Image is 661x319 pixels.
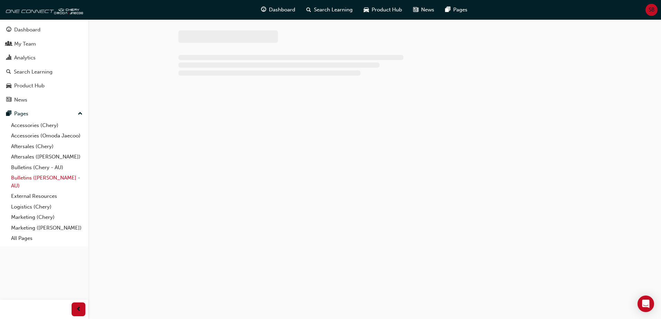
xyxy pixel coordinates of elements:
[314,6,353,14] span: Search Learning
[14,110,28,118] div: Pages
[6,83,11,89] span: car-icon
[8,233,85,244] a: All Pages
[637,296,654,312] div: Open Intercom Messenger
[8,191,85,202] a: External Resources
[6,69,11,75] span: search-icon
[76,305,81,314] span: prev-icon
[14,96,27,104] div: News
[78,109,83,118] span: up-icon
[3,38,85,50] a: My Team
[14,68,53,76] div: Search Learning
[14,40,36,48] div: My Team
[14,54,36,62] div: Analytics
[6,41,11,47] span: people-icon
[8,202,85,212] a: Logistics (Chery)
[649,6,655,14] span: SB
[261,6,266,14] span: guage-icon
[3,51,85,64] a: Analytics
[306,6,311,14] span: search-icon
[8,173,85,191] a: Bulletins ([PERSON_NAME] - AU)
[440,3,473,17] a: pages-iconPages
[6,55,11,61] span: chart-icon
[8,162,85,173] a: Bulletins (Chery - AU)
[3,107,85,120] button: Pages
[301,3,358,17] a: search-iconSearch Learning
[6,111,11,117] span: pages-icon
[445,6,450,14] span: pages-icon
[413,6,418,14] span: news-icon
[255,3,301,17] a: guage-iconDashboard
[408,3,440,17] a: news-iconNews
[6,97,11,103] span: news-icon
[14,82,45,90] div: Product Hub
[8,120,85,131] a: Accessories (Chery)
[8,130,85,141] a: Accessories (Omoda Jaecoo)
[6,27,11,33] span: guage-icon
[3,22,85,107] button: DashboardMy TeamAnalyticsSearch LearningProduct HubNews
[3,79,85,92] a: Product Hub
[269,6,295,14] span: Dashboard
[372,6,402,14] span: Product Hub
[8,141,85,152] a: Aftersales (Chery)
[645,4,658,16] button: SB
[3,66,85,78] a: Search Learning
[364,6,369,14] span: car-icon
[3,94,85,106] a: News
[14,26,40,34] div: Dashboard
[8,223,85,233] a: Marketing ([PERSON_NAME])
[358,3,408,17] a: car-iconProduct Hub
[8,152,85,162] a: Aftersales ([PERSON_NAME])
[3,3,83,17] img: oneconnect
[8,212,85,223] a: Marketing (Chery)
[421,6,434,14] span: News
[453,6,467,14] span: Pages
[3,23,85,36] a: Dashboard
